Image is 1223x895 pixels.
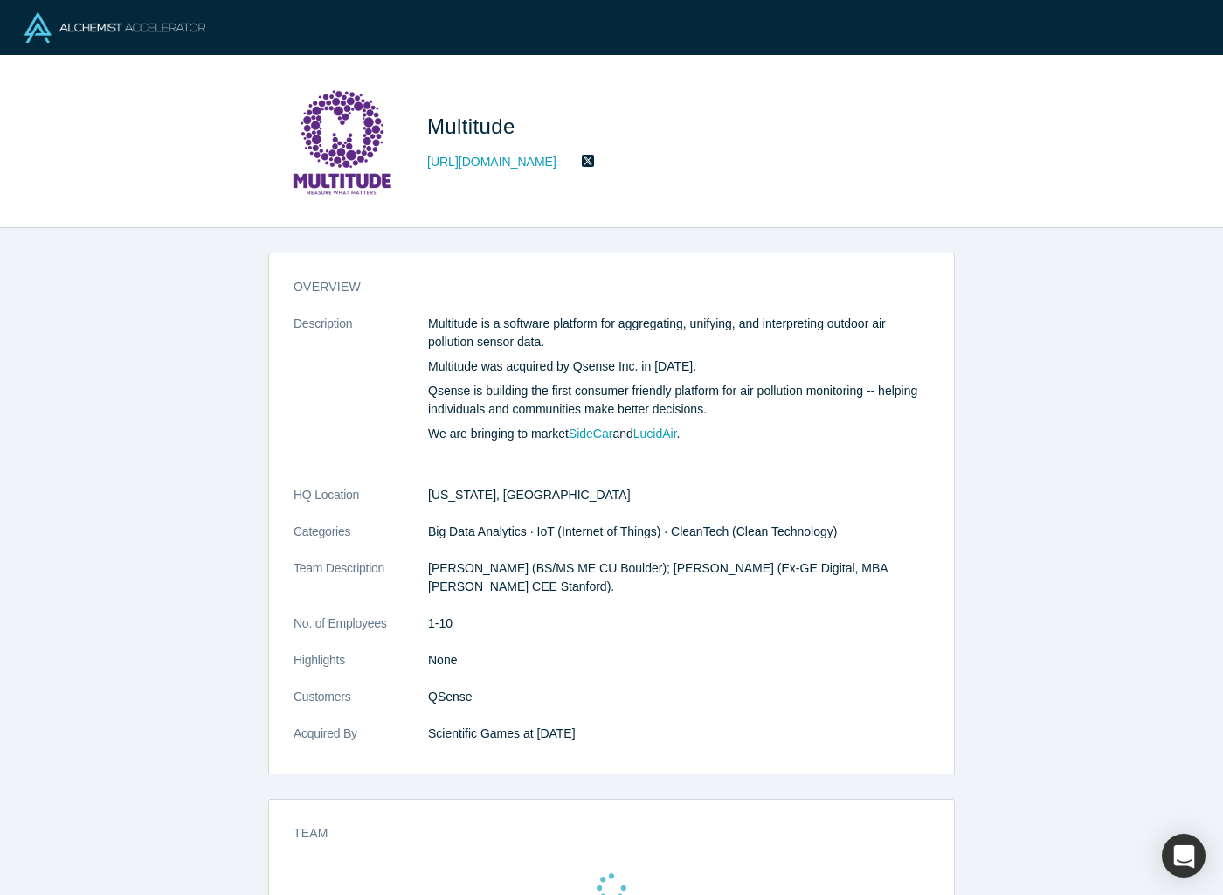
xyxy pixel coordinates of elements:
[427,114,522,138] span: Multitude
[428,425,929,443] p: We are bringing to market and .
[428,382,929,419] p: Qsense is building the first consumer friendly platform for air pollution monitoring -- helping i...
[569,427,613,441] a: SideCar
[294,824,905,843] h3: Team
[294,651,428,688] dt: Highlights
[294,725,428,761] dt: Acquired By
[428,614,929,633] dd: 1-10
[633,427,677,441] a: LucidAir
[428,486,929,504] dd: [US_STATE], [GEOGRAPHIC_DATA]
[428,315,929,351] p: Multitude is a software platform for aggregating, unifying, and interpreting outdoor air pollutio...
[280,80,403,203] img: Multitude's Logo
[427,153,556,171] a: [URL][DOMAIN_NAME]
[428,357,929,376] p: Multitude was acquired by Qsense Inc. in [DATE].
[428,725,929,743] dd: Scientific Games at [DATE]
[294,523,428,559] dt: Categories
[428,651,929,670] p: None
[294,614,428,651] dt: No. of Employees
[294,315,428,486] dt: Description
[428,524,837,538] span: Big Data Analytics · IoT (Internet of Things) · CleanTech (Clean Technology)
[428,559,929,596] p: [PERSON_NAME] (BS/MS ME CU Boulder); [PERSON_NAME] (Ex-GE Digital, MBA [PERSON_NAME] CEE Stanford).
[428,688,929,706] dd: QSense
[294,559,428,614] dt: Team Description
[294,486,428,523] dt: HQ Location
[24,12,205,43] img: Alchemist Logo
[294,278,905,296] h3: overview
[294,688,428,725] dt: Customers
